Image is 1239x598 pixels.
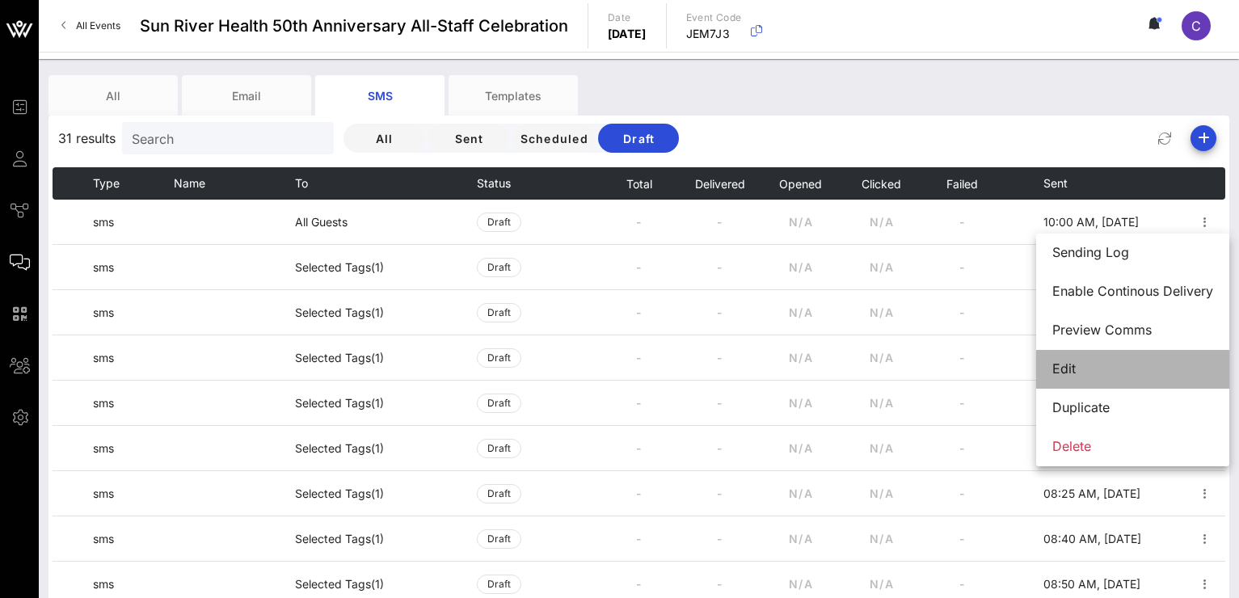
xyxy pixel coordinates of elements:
[513,124,594,153] button: Scheduled
[295,335,477,381] td: Selected Tags (1)
[760,167,841,200] th: Opened
[487,394,511,412] span: Draft
[140,14,568,38] span: Sun River Health 50th Anniversary All-Staff Celebration
[1043,577,1140,591] span: 08:50 AM, [DATE]
[76,19,120,32] span: All Events
[1043,486,1140,500] span: 08:25 AM, [DATE]
[946,177,978,191] span: Failed
[295,176,308,190] span: To
[598,167,679,200] th: Total
[343,124,424,153] button: All
[295,471,477,516] td: Selected Tags (1)
[626,177,652,191] span: Total
[686,26,742,42] p: JEM7J3
[1052,400,1213,415] div: Duplicate
[315,75,445,116] div: SMS
[428,124,509,153] button: Sent
[487,259,511,276] span: Draft
[449,75,578,116] div: Templates
[295,200,477,245] td: All Guests
[487,575,511,593] span: Draft
[694,167,745,200] button: Delivered
[295,290,477,335] td: Selected Tags (1)
[93,335,174,381] td: sms
[441,132,496,145] span: Sent
[679,167,760,200] th: Delivered
[93,381,174,426] td: sms
[48,75,178,116] div: All
[93,471,174,516] td: sms
[611,132,666,145] span: Draft
[295,516,477,562] td: Selected Tags (1)
[93,245,174,290] td: sms
[921,167,1002,200] th: Failed
[93,290,174,335] td: sms
[487,440,511,457] span: Draft
[487,213,511,231] span: Draft
[93,176,120,190] span: Type
[487,304,511,322] span: Draft
[1043,532,1141,545] span: 08:40 AM, [DATE]
[608,10,647,26] p: Date
[1052,361,1213,377] div: Edit
[598,124,679,153] button: Draft
[58,128,116,148] span: 31 results
[356,132,411,145] span: All
[861,167,901,200] button: Clicked
[778,177,822,191] span: Opened
[182,75,311,116] div: Email
[52,13,130,39] a: All Events
[477,167,558,200] th: Status
[1043,176,1068,190] span: Sent
[861,177,901,191] span: Clicked
[694,177,745,191] span: Delivered
[487,349,511,367] span: Draft
[93,200,174,245] td: sms
[295,167,477,200] th: To
[1052,284,1213,299] div: Enable Continous Delivery
[946,167,978,200] button: Failed
[295,426,477,471] td: Selected Tags (1)
[1052,245,1213,260] div: Sending Log
[295,381,477,426] td: Selected Tags (1)
[608,26,647,42] p: [DATE]
[1191,18,1201,34] span: C
[93,167,174,200] th: Type
[519,132,588,145] span: Scheduled
[1182,11,1211,40] div: C
[487,485,511,503] span: Draft
[1043,215,1139,229] span: 10:00 AM, [DATE]
[295,245,477,290] td: Selected Tags (1)
[1052,322,1213,338] div: Preview Comms
[174,176,205,190] span: Name
[174,167,295,200] th: Name
[778,167,822,200] button: Opened
[487,530,511,548] span: Draft
[626,167,652,200] button: Total
[93,516,174,562] td: sms
[686,10,742,26] p: Event Code
[841,167,921,200] th: Clicked
[1052,439,1213,454] div: Delete
[1043,167,1144,200] th: Sent
[93,426,174,471] td: sms
[477,176,511,190] span: Status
